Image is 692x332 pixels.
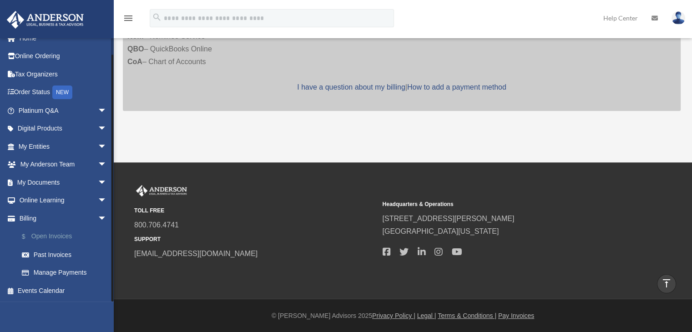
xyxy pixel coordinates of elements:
a: Pay Invoices [498,312,534,319]
strong: Nom [127,32,144,40]
a: Platinum Q&Aarrow_drop_down [6,101,121,120]
div: NEW [52,86,72,99]
a: Past Invoices [13,246,121,264]
a: My Entitiesarrow_drop_down [6,137,121,156]
a: $Open Invoices [13,227,121,246]
span: $ [27,231,31,242]
a: Terms & Conditions | [438,312,496,319]
small: Headquarters & Operations [382,200,624,209]
a: My Documentsarrow_drop_down [6,173,121,191]
small: SUPPORT [134,235,376,244]
span: arrow_drop_down [98,120,116,138]
a: Order StatusNEW [6,83,121,102]
span: arrow_drop_down [98,156,116,174]
strong: CoA [127,58,142,65]
a: Legal | [417,312,436,319]
a: Online Ordering [6,47,121,65]
a: Privacy Policy | [372,312,415,319]
i: vertical_align_top [661,278,672,289]
a: menu [123,16,134,24]
img: User Pic [672,11,685,25]
span: arrow_drop_down [98,137,116,156]
span: arrow_drop_down [98,173,116,192]
small: TOLL FREE [134,206,376,216]
a: Tax Organizers [6,65,121,83]
a: Digital Productsarrow_drop_down [6,120,121,138]
a: Events Calendar [6,282,121,300]
a: Manage Payments [13,264,121,282]
a: How to add a payment method [407,83,506,91]
a: My Anderson Teamarrow_drop_down [6,156,121,174]
span: arrow_drop_down [98,209,116,228]
span: arrow_drop_down [98,101,116,120]
a: 800.706.4741 [134,221,179,229]
i: menu [123,13,134,24]
a: Billingarrow_drop_down [6,209,121,227]
div: © [PERSON_NAME] Advisors 2025 [114,310,692,322]
span: arrow_drop_down [98,191,116,210]
a: vertical_align_top [657,274,676,293]
a: Online Learningarrow_drop_down [6,191,121,210]
p: | [127,81,676,94]
a: [GEOGRAPHIC_DATA][US_STATE] [382,227,499,235]
a: [EMAIL_ADDRESS][DOMAIN_NAME] [134,250,258,257]
img: Anderson Advisors Platinum Portal [4,11,86,29]
i: search [152,12,162,22]
a: [STREET_ADDRESS][PERSON_NAME] [382,215,514,222]
img: Anderson Advisors Platinum Portal [134,185,189,197]
strong: QBO [127,45,144,53]
a: I have a question about my billing [297,83,405,91]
